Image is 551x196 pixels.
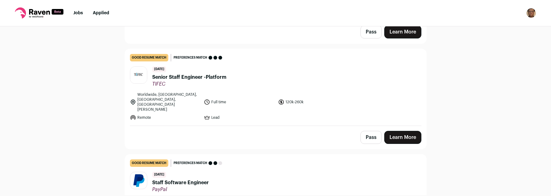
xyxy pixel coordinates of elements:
[174,55,207,61] span: Preferences match
[93,11,109,15] a: Applied
[204,92,274,112] li: Full time
[360,25,382,38] button: Pass
[204,114,274,121] li: Lead
[152,81,226,87] span: TIFEC
[130,114,200,121] li: Remote
[152,179,209,186] span: Staff Software Engineer
[360,131,382,144] button: Pass
[130,92,200,112] li: Worldwide, [GEOGRAPHIC_DATA], [GEOGRAPHIC_DATA], [GEOGRAPHIC_DATA][PERSON_NAME]
[130,67,147,83] img: 1bed34e9a7ad1f5e209559f65fd51d1a42f3522dafe3eea08c5e904d6a2faa38.jpg
[152,172,166,178] span: [DATE]
[278,92,349,112] li: 120k-260k
[130,54,168,61] div: good resume match
[152,66,166,72] span: [DATE]
[526,8,536,18] button: Open dropdown
[125,49,426,126] a: good resume match Preferences match [DATE] Senior Staff Engineer -Platform TIFEC Worldwide, [GEOG...
[384,25,421,38] a: Learn More
[152,186,209,193] span: PayPal
[130,172,147,189] img: f02111fb44465a6a12ed38154745a85114c7a6ba4054830ba8d1dae3ec84ef05.png
[152,73,226,81] span: Senior Staff Engineer -Platform
[174,160,207,166] span: Preferences match
[526,8,536,18] img: 9512370-medium_jpg
[384,131,421,144] a: Learn More
[130,159,168,167] div: good resume match
[73,11,83,15] a: Jobs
